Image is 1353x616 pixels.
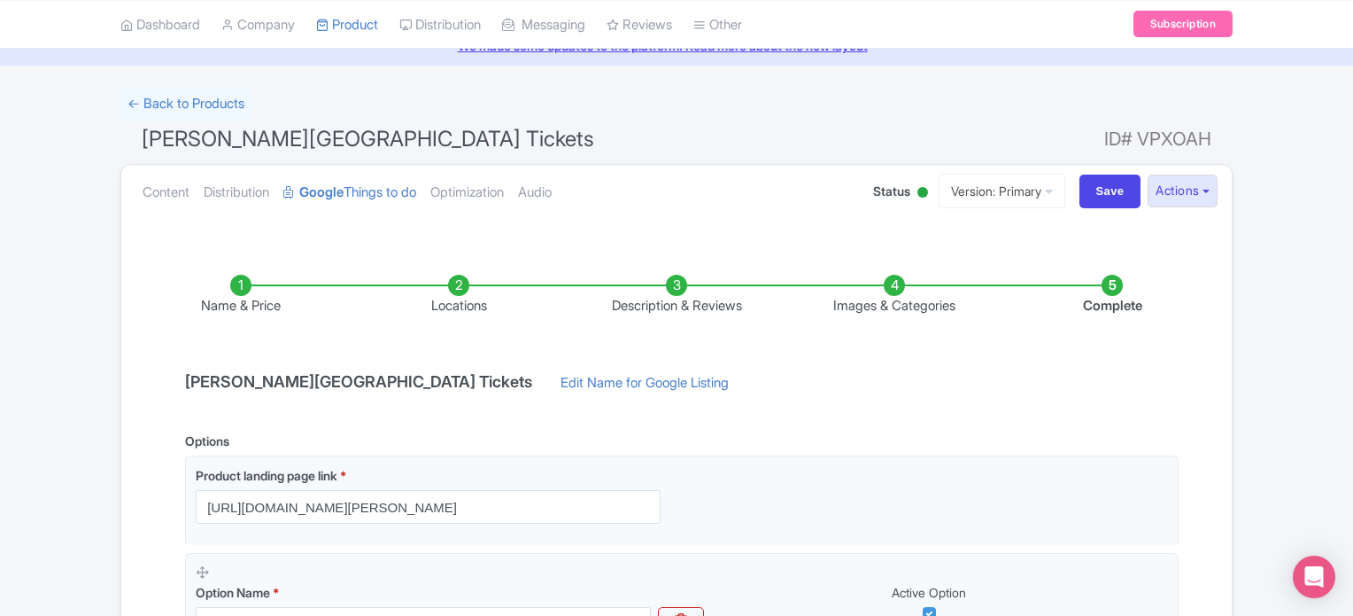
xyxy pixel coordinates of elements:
[299,183,344,203] strong: Google
[1104,121,1211,157] span: ID# VPXOAH
[939,174,1065,208] a: Version: Primary
[1079,175,1141,208] input: Save
[185,432,229,450] div: Options
[283,165,416,221] a: GoogleThings to do
[132,275,350,316] li: Name & Price
[1293,556,1335,598] div: Open Intercom Messenger
[873,182,910,200] span: Status
[143,165,189,221] a: Content
[430,165,504,221] a: Optimization
[204,165,269,221] a: Distribution
[914,180,932,207] div: Active
[1003,275,1221,316] li: Complete
[1148,175,1218,207] button: Actions
[892,585,966,600] span: Active Option
[142,126,594,152] span: [PERSON_NAME][GEOGRAPHIC_DATA] Tickets
[785,275,1003,316] li: Images & Categories
[518,165,552,221] a: Audio
[568,275,785,316] li: Description & Reviews
[1133,11,1233,37] a: Subscription
[174,373,543,391] h4: [PERSON_NAME][GEOGRAPHIC_DATA] Tickets
[350,275,568,316] li: Locations
[196,585,270,600] span: Option Name
[543,373,746,402] a: Edit Name for Google Listing
[120,87,251,121] a: ← Back to Products
[196,490,661,524] input: Product landing page link
[196,468,337,483] span: Product landing page link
